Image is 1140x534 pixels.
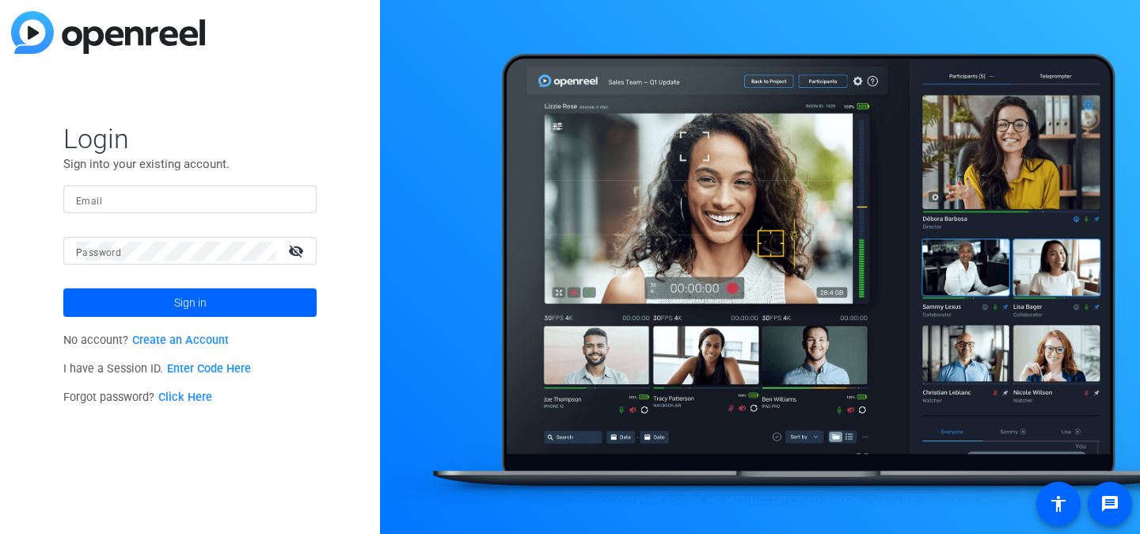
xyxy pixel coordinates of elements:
[279,239,317,262] mat-icon: visibility_off
[132,334,229,347] a: Create an Account
[76,190,304,209] input: Enter Email Address
[11,11,205,54] img: blue-gradient.svg
[174,283,207,322] span: Sign in
[1100,494,1119,513] mat-icon: message
[63,155,317,173] p: Sign into your existing account.
[63,288,317,317] button: Sign in
[158,391,212,404] a: Click Here
[76,247,121,258] mat-label: Password
[63,362,251,376] span: I have a Session ID.
[63,334,229,347] span: No account?
[76,196,102,207] mat-label: Email
[167,362,251,376] a: Enter Code Here
[63,391,212,404] span: Forgot password?
[1049,494,1068,513] mat-icon: accessibility
[63,122,317,155] span: Login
